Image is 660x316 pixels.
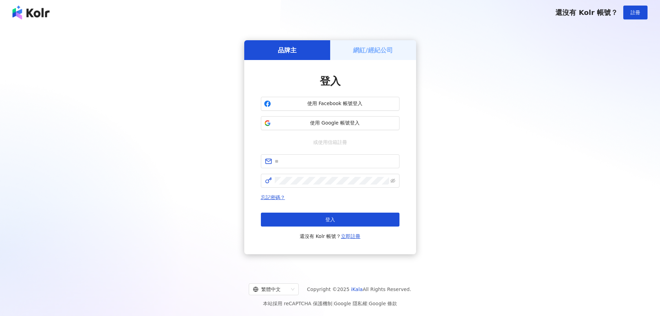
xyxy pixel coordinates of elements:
[351,287,363,292] a: iKala
[308,138,352,146] span: 或使用信箱註冊
[353,46,393,54] h5: 網紅/經紀公司
[334,301,367,306] a: Google 隱私權
[253,284,288,295] div: 繁體中文
[307,285,411,293] span: Copyright © 2025 All Rights Reserved.
[300,232,361,240] span: 還沒有 Kolr 帳號？
[390,178,395,183] span: eye-invisible
[274,120,396,127] span: 使用 Google 帳號登入
[261,195,285,200] a: 忘記密碼？
[278,46,297,54] h5: 品牌主
[325,217,335,222] span: 登入
[341,233,360,239] a: 立即註冊
[623,6,648,19] button: 註冊
[261,116,399,130] button: 使用 Google 帳號登入
[261,213,399,227] button: 登入
[261,97,399,111] button: 使用 Facebook 帳號登入
[367,301,369,306] span: |
[263,299,397,308] span: 本站採用 reCAPTCHA 保護機制
[274,100,396,107] span: 使用 Facebook 帳號登入
[369,301,397,306] a: Google 條款
[555,8,618,17] span: 還沒有 Kolr 帳號？
[332,301,334,306] span: |
[631,10,640,15] span: 註冊
[12,6,50,19] img: logo
[320,75,341,87] span: 登入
